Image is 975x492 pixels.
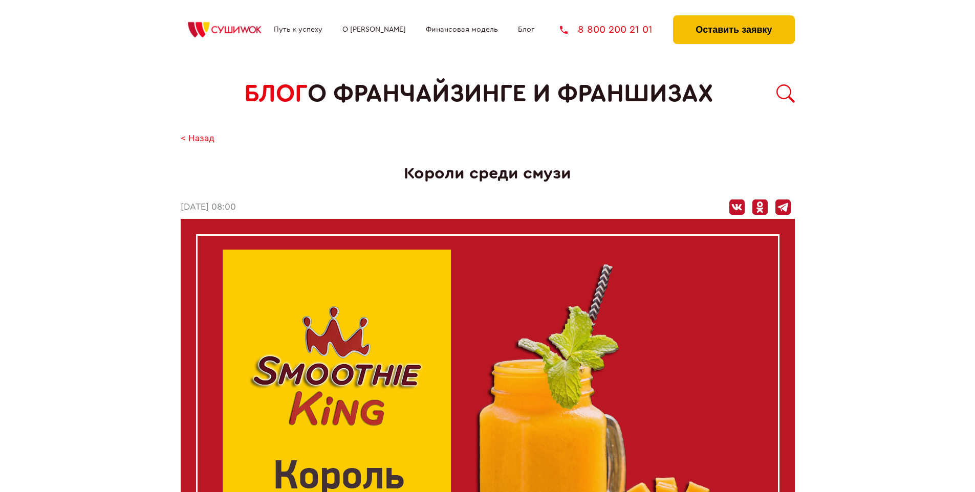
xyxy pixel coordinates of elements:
button: Оставить заявку [673,15,794,44]
h1: Короли среди смузи [181,164,795,183]
span: БЛОГ [244,80,308,108]
span: о франчайзинге и франшизах [308,80,713,108]
a: Блог [518,26,534,34]
a: < Назад [181,133,214,144]
span: 8 800 200 21 01 [578,25,653,35]
time: [DATE] 08:00 [181,202,236,213]
a: Финансовая модель [426,26,498,34]
a: О [PERSON_NAME] [342,26,406,34]
a: 8 800 200 21 01 [560,25,653,35]
a: Путь к успеху [274,26,322,34]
